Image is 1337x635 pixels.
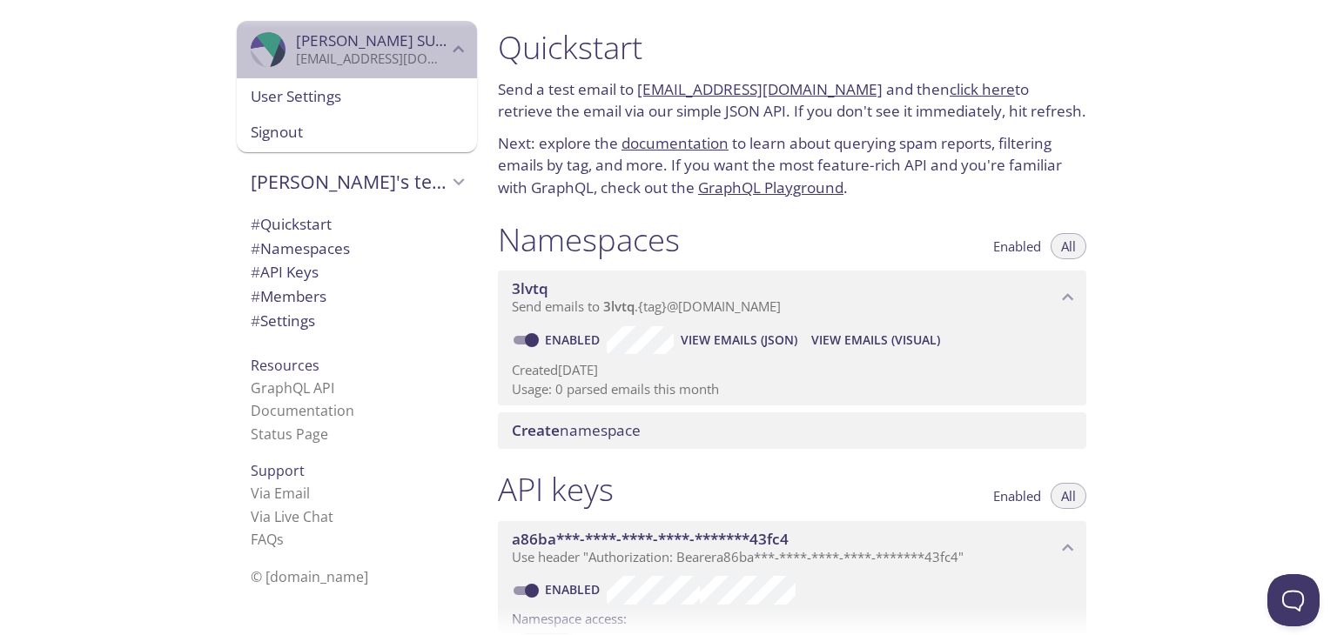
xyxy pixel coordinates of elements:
[251,238,350,258] span: Namespaces
[498,271,1086,324] div: 3lvtq namespace
[251,214,332,234] span: Quickstart
[512,420,641,440] span: namespace
[251,530,284,549] a: FAQ
[512,605,627,630] label: Namespace access:
[251,311,315,331] span: Settings
[512,420,560,440] span: Create
[296,50,447,68] p: [EMAIL_ADDRESS][DOMAIN_NAME]
[237,159,477,204] div: Paul's team
[237,21,477,78] div: Paul SUPIOT
[811,330,940,351] span: View Emails (Visual)
[603,297,635,315] span: 3lvtq
[512,297,781,315] span: Send emails to . {tag} @[DOMAIN_NAME]
[237,260,477,284] div: API Keys
[237,284,477,309] div: Members
[251,262,260,282] span: #
[251,461,305,480] span: Support
[251,85,463,108] span: User Settings
[251,286,260,306] span: #
[1267,574,1320,626] iframe: Help Scout Beacon - Open
[498,220,680,259] h1: Namespaces
[983,233,1051,259] button: Enabled
[498,78,1086,123] p: Send a test email to and then to retrieve the email via our simple JSON API. If you don't see it ...
[498,412,1086,449] div: Create namespace
[542,331,607,348] a: Enabled
[237,78,477,115] div: User Settings
[251,378,334,398] a: GraphQL API
[251,262,319,282] span: API Keys
[237,237,477,261] div: Namespaces
[1051,483,1086,509] button: All
[498,28,1086,67] h1: Quickstart
[512,380,1072,398] p: Usage: 0 parsed emails this month
[251,214,260,234] span: #
[251,567,368,586] span: © [DOMAIN_NAME]
[498,132,1086,199] p: Next: explore the to learn about querying spam reports, filtering emails by tag, and more. If you...
[637,79,883,99] a: [EMAIL_ADDRESS][DOMAIN_NAME]
[237,212,477,237] div: Quickstart
[251,170,447,194] span: [PERSON_NAME]'s team
[698,177,843,197] a: GraphQL Playground
[251,286,326,306] span: Members
[1051,233,1086,259] button: All
[251,311,260,331] span: #
[251,121,463,144] span: Signout
[251,484,310,503] a: Via Email
[983,483,1051,509] button: Enabled
[512,278,548,298] span: 3lvtq
[237,114,477,152] div: Signout
[674,326,804,354] button: View Emails (JSON)
[498,470,614,509] h1: API keys
[621,133,729,153] a: documentation
[542,581,607,598] a: Enabled
[251,424,328,444] a: Status Page
[681,330,797,351] span: View Emails (JSON)
[512,361,1072,379] p: Created [DATE]
[251,401,354,420] a: Documentation
[296,30,467,50] span: [PERSON_NAME] SUPIOT
[950,79,1015,99] a: click here
[237,309,477,333] div: Team Settings
[251,507,333,526] a: Via Live Chat
[251,356,319,375] span: Resources
[251,238,260,258] span: #
[804,326,947,354] button: View Emails (Visual)
[277,530,284,549] span: s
